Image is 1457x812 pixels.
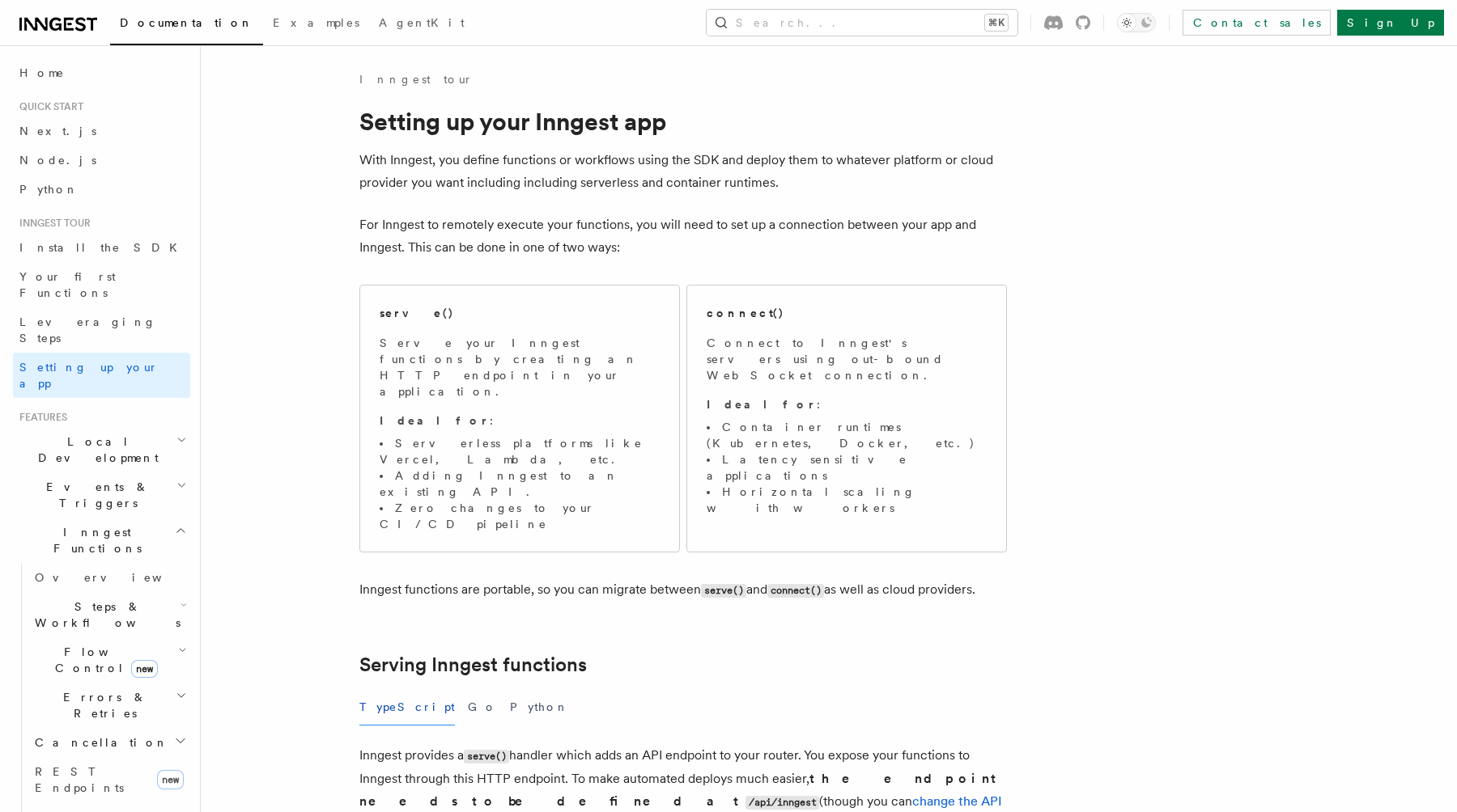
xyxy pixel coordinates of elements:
[28,637,190,683] button: Flow Controlnew
[359,107,1007,136] h1: Setting up your Inngest app
[35,571,202,584] span: Overview
[13,472,190,518] button: Events & Triggers
[707,398,817,411] strong: Ideal for
[28,683,190,728] button: Errors & Retries
[1337,10,1444,36] a: Sign Up
[28,644,178,676] span: Flow Control
[359,689,455,725] button: TypeScript
[13,262,190,307] a: Your first Functions
[707,335,987,383] p: Connect to Inngest's servers using out-bound WebSocket connection.
[1183,10,1331,36] a: Contact sales
[686,285,1007,552] a: connect()Connect to Inngest's servers using out-bound WebSocket connection.Ideal for:Container ru...
[380,412,660,429] p: :
[359,214,1007,259] p: For Inngest to remotely execute your functions, you will need to set up a connection between your...
[19,65,65,81] span: Home
[379,16,465,29] span: AgentKit
[13,233,190,262] a: Install the SDK
[273,16,359,29] span: Examples
[13,175,190,204] a: Python
[380,435,660,467] li: Serverless platforms like Vercel, Lambda, etc.
[263,5,369,44] a: Examples
[380,500,660,532] li: Zero changes to your CI/CD pipeline
[380,467,660,500] li: Adding Inngest to an existing API.
[13,353,190,398] a: Setting up your app
[13,433,176,466] span: Local Development
[380,305,454,321] h2: serve()
[359,71,473,87] a: Inngest tour
[13,427,190,472] button: Local Development
[28,689,176,721] span: Errors & Retries
[464,750,509,763] code: serve()
[380,414,490,427] strong: Ideal for
[157,770,184,789] span: new
[13,58,190,87] a: Home
[767,584,824,598] code: connect()
[359,578,1007,602] p: Inngest functions are portable, so you can migrate between and as well as cloud providers.
[28,598,181,631] span: Steps & Workflows
[13,518,190,563] button: Inngest Functions
[19,361,159,390] span: Setting up your app
[707,451,987,484] li: Latency sensitive applications
[110,5,263,45] a: Documentation
[707,10,1017,36] button: Search...⌘K
[13,146,190,175] a: Node.js
[131,660,158,678] span: new
[28,592,190,637] button: Steps & Workflows
[359,149,1007,194] p: With Inngest, you define functions or workflows using the SDK and deploy them to whatever platfor...
[380,335,660,400] p: Serve your Inngest functions by creating an HTTP endpoint in your application.
[701,584,746,598] code: serve()
[19,270,116,299] span: Your first Functions
[19,315,156,345] span: Leveraging Steps
[28,728,190,757] button: Cancellation
[19,241,187,254] span: Install the SDK
[28,757,190,802] a: REST Endpointsnew
[13,100,83,113] span: Quick start
[359,285,680,552] a: serve()Serve your Inngest functions by creating an HTTP endpoint in your application.Ideal for:Se...
[707,305,784,321] h2: connect()
[707,484,987,516] li: Horizontal scaling with workers
[707,396,987,412] p: :
[510,689,569,725] button: Python
[13,307,190,353] a: Leveraging Steps
[745,796,819,810] code: /api/inngest
[19,125,96,137] span: Next.js
[13,116,190,146] a: Next.js
[707,419,987,451] li: Container runtimes (Kubernetes, Docker, etc.)
[369,5,474,44] a: AgentKit
[359,653,587,676] a: Serving Inngest functions
[19,154,96,167] span: Node.js
[13,479,176,511] span: Events & Triggers
[468,689,497,725] button: Go
[13,524,175,556] span: Inngest Functions
[13,411,67,424] span: Features
[28,563,190,592] a: Overview
[28,734,168,751] span: Cancellation
[120,16,253,29] span: Documentation
[985,15,1008,31] kbd: ⌘K
[19,183,79,196] span: Python
[35,765,124,794] span: REST Endpoints
[1117,13,1156,32] button: Toggle dark mode
[13,217,91,230] span: Inngest tour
